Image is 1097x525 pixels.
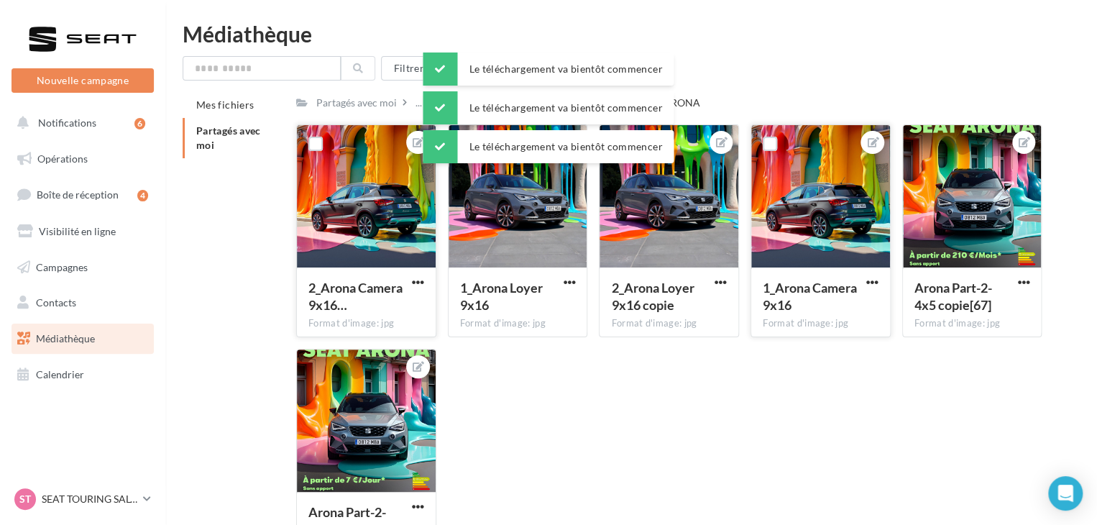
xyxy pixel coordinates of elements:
[9,360,157,390] a: Calendrier
[9,324,157,354] a: Médiathèque
[460,317,576,330] div: Format d'image: jpg
[423,91,674,124] div: Le téléchargement va bientôt commencer
[19,492,31,506] span: ST
[196,99,254,111] span: Mes fichiers
[381,56,466,81] button: Filtrer par
[460,280,543,313] span: 1_Arona Loyer 9x16
[9,179,157,210] a: Boîte de réception4
[9,252,157,283] a: Campagnes
[37,152,88,165] span: Opérations
[38,117,96,129] span: Notifications
[413,93,425,113] div: ...
[664,96,700,110] div: ARONA
[9,108,151,138] button: Notifications 6
[42,492,137,506] p: SEAT TOURING SALON
[134,118,145,129] div: 6
[36,332,95,344] span: Médiathèque
[611,280,694,313] span: 2_Arona Loyer 9x16 copie
[183,23,1080,45] div: Médiathèque
[12,68,154,93] button: Nouvelle campagne
[36,260,88,273] span: Campagnes
[914,280,992,313] span: Arona Part-2-4x5 copie[67]
[137,190,148,201] div: 4
[308,280,403,313] span: 2_Arona Camera 9x16 copie
[39,225,116,237] span: Visibilité en ligne
[196,124,261,151] span: Partagés avec moi
[308,317,424,330] div: Format d'image: jpg
[9,288,157,318] a: Contacts
[36,368,84,380] span: Calendrier
[763,317,878,330] div: Format d'image: jpg
[9,144,157,174] a: Opérations
[36,296,76,309] span: Contacts
[914,317,1030,330] div: Format d'image: jpg
[423,52,674,86] div: Le téléchargement va bientôt commencer
[1048,476,1083,511] div: Open Intercom Messenger
[12,485,154,513] a: ST SEAT TOURING SALON
[316,96,397,110] div: Partagés avec moi
[9,216,157,247] a: Visibilité en ligne
[611,317,727,330] div: Format d'image: jpg
[763,280,857,313] span: 1_Arona Camera 9x16
[37,188,119,201] span: Boîte de réception
[423,130,674,163] div: Le téléchargement va bientôt commencer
